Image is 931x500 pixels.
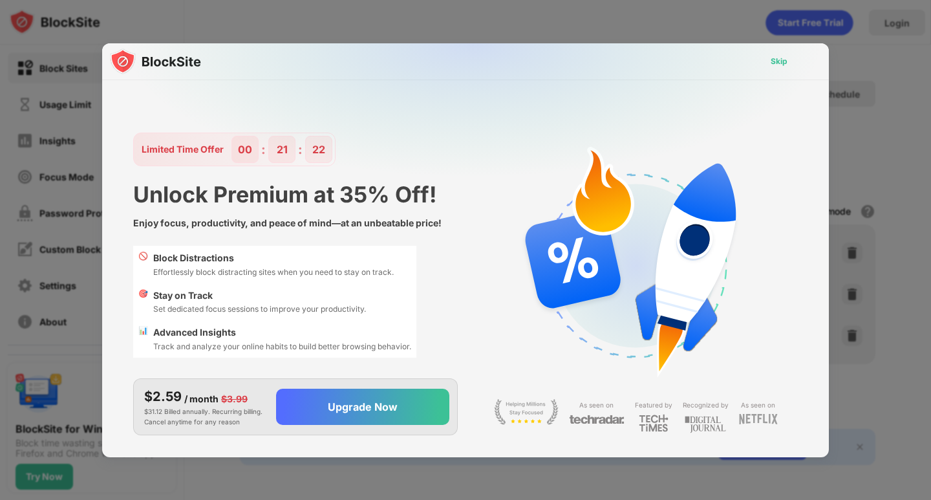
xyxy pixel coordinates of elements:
div: $3.99 [221,392,248,406]
div: $31.12 Billed annually. Recurring billing. Cancel anytime for any reason [144,387,266,427]
img: light-techradar.svg [569,414,625,425]
div: $2.59 [144,387,182,406]
div: 📊 [138,325,148,353]
div: As seen on [579,399,614,411]
div: Track and analyze your online habits to build better browsing behavior. [153,340,411,353]
div: Upgrade Now [328,400,398,413]
div: / month [184,392,219,406]
div: Skip [771,55,787,68]
div: As seen on [741,399,775,411]
div: 🎯 [138,288,148,316]
img: light-stay-focus.svg [494,399,559,425]
img: light-techtimes.svg [639,414,669,432]
div: Set dedicated focus sessions to improve your productivity. [153,303,366,315]
div: Advanced Insights [153,325,411,340]
div: Recognized by [683,399,729,411]
div: Featured by [635,399,672,411]
img: gradient.svg [110,43,837,299]
img: light-netflix.svg [739,414,778,424]
img: light-digital-journal.svg [685,414,726,435]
